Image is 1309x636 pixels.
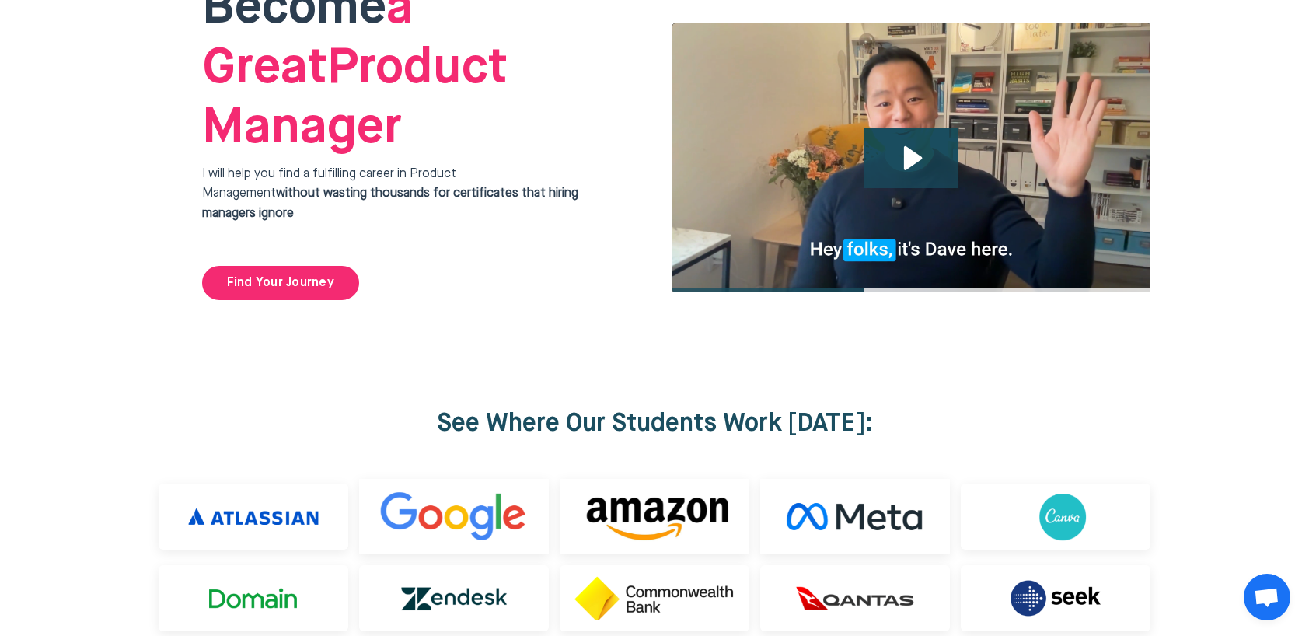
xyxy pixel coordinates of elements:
[864,128,958,188] button: Play Video: file-uploads/sites/127338/video/4ffeae-3e1-a2cd-5ad6-eac528a42_Why_I_built_product_ac...
[437,411,873,436] strong: See Where Our Students Work [DATE]:
[1244,574,1290,620] a: Open chat
[202,266,359,300] a: Find Your Journey
[202,187,578,220] strong: without wasting thousands for certificates that hiring managers ignore
[202,168,578,220] span: I will help you find a fulfilling career in Product Management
